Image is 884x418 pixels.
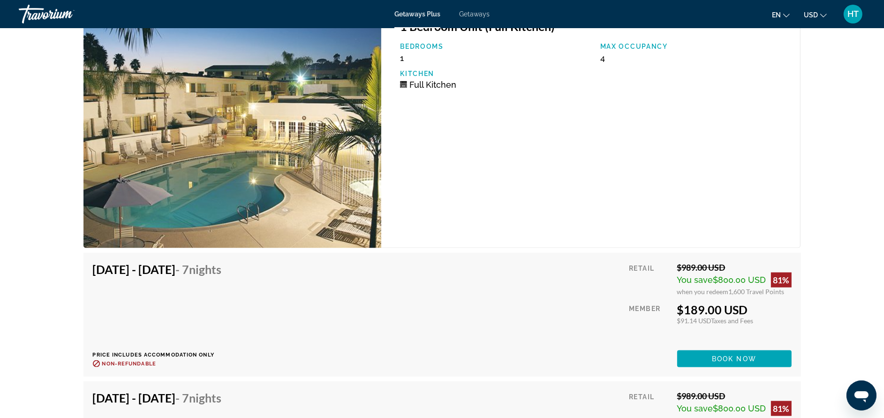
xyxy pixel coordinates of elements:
span: en [772,11,781,19]
img: 0422E01L.jpg [83,9,382,248]
span: USD [804,11,818,19]
span: Nights [189,262,222,276]
span: Non-refundable [102,361,156,367]
div: $91.14 USD [677,317,792,325]
div: Retail [629,262,670,296]
button: Change currency [804,8,827,22]
span: Taxes and Fees [711,317,754,325]
span: - 7 [176,391,222,405]
p: Kitchen [400,70,591,77]
span: 4 [600,53,605,63]
h4: [DATE] - [DATE] [93,262,222,276]
span: 1 [400,53,404,63]
a: Travorium [19,2,113,26]
h4: [DATE] - [DATE] [93,391,222,405]
p: Price includes accommodation only [93,352,229,358]
div: Member [629,303,670,343]
div: 81% [771,273,792,288]
span: when you redeem [677,288,729,296]
span: You save [677,275,713,285]
button: Book now [677,350,792,367]
a: Getaways [459,10,490,18]
p: Max Occupancy [600,43,791,50]
button: Change language [772,8,790,22]
span: HT [847,9,859,19]
span: Nights [189,391,222,405]
a: Getaways Plus [394,10,440,18]
span: $800.00 USD [713,275,766,285]
iframe: Bouton de lancement de la fenêtre de messagerie [846,380,876,410]
span: You save [677,403,713,413]
span: - 7 [176,262,222,276]
p: Bedrooms [400,43,591,50]
div: 81% [771,401,792,416]
div: $189.00 USD [677,303,792,317]
span: $800.00 USD [713,403,766,413]
div: $989.00 USD [677,262,792,273]
span: Book now [712,355,756,363]
button: User Menu [841,4,865,24]
span: 1,600 Travel Points [729,288,785,296]
div: $989.00 USD [677,391,792,401]
span: Full Kitchen [409,80,456,90]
